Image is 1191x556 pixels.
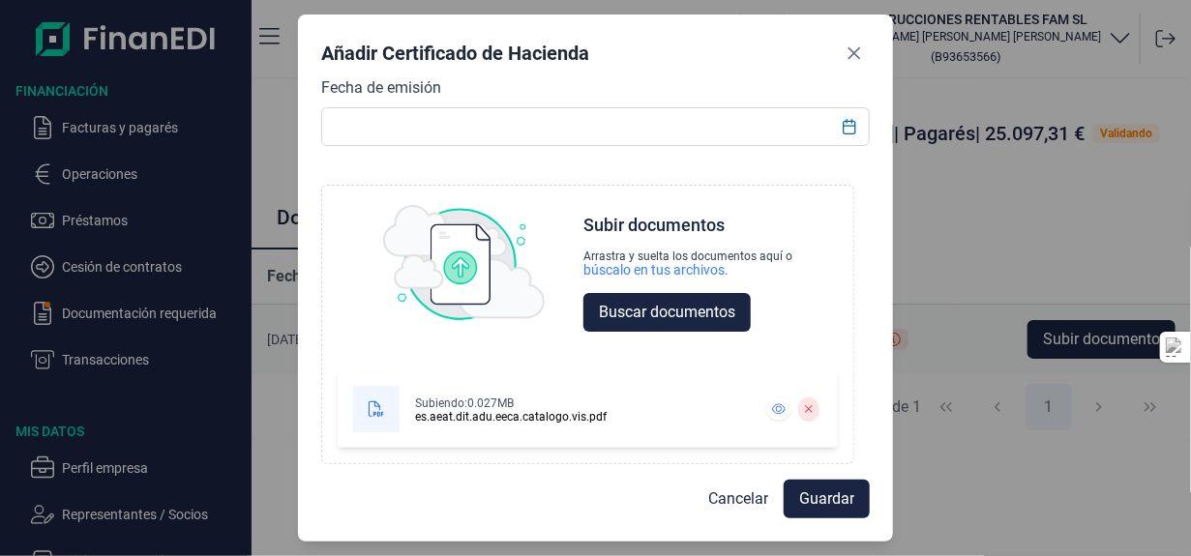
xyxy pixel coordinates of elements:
[321,76,441,100] label: Fecha de emisión
[415,411,607,423] div: es.aeat.dit.adu.eeca.catalogo.vis.pdf
[583,262,792,278] div: búscalo en tus archivos.
[383,205,546,321] img: upload img
[599,301,735,324] span: Buscar documentos
[321,40,589,67] div: Añadir Certificado de Hacienda
[583,293,751,332] button: Buscar documentos
[415,395,607,411] div: Subiendo: 0.027MB
[583,262,729,278] div: búscalo en tus archivos.
[832,109,869,144] button: Choose Date
[784,480,870,518] button: Guardar
[583,216,725,235] div: Subir documentos
[799,487,854,511] span: Guardar
[693,480,784,518] button: Cancelar
[708,487,768,511] span: Cancelar
[839,38,870,69] button: Close
[583,250,792,262] div: Arrastra y suelta los documentos aquí o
